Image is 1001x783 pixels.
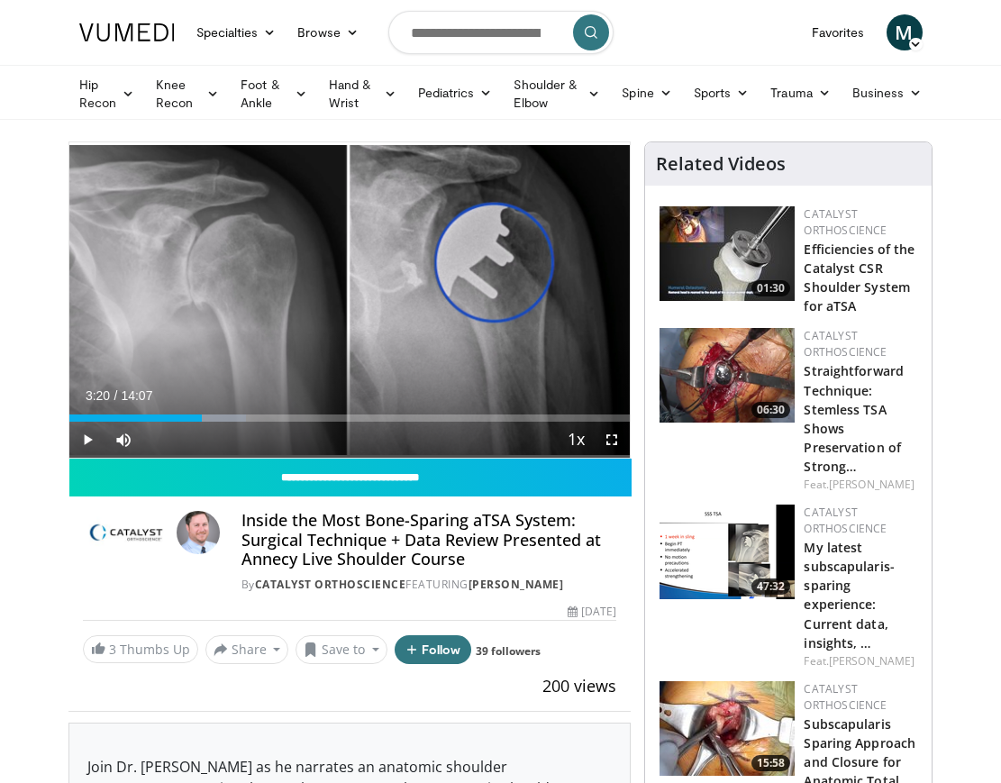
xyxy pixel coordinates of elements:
h4: Related Videos [656,153,786,175]
span: 15:58 [751,755,790,771]
a: Catalyst OrthoScience [255,577,406,592]
img: 80373a9b-554e-45fa-8df5-19b638f02d60.png.150x105_q85_crop-smart_upscale.png [660,505,795,599]
button: Playback Rate [558,422,594,458]
img: fb133cba-ae71-4125-a373-0117bb5c96eb.150x105_q85_crop-smart_upscale.jpg [660,206,795,301]
a: [PERSON_NAME] [469,577,564,592]
a: Specialties [186,14,287,50]
a: Hand & Wrist [318,76,407,112]
button: Play [69,422,105,458]
a: Knee Recon [145,76,230,112]
a: Shoulder & Elbow [503,76,611,112]
img: VuMedi Logo [79,23,175,41]
video-js: Video Player [69,142,631,458]
a: Spine [611,75,682,111]
img: 9da787ca-2dfb-43c1-a0a8-351c907486d2.png.150x105_q85_crop-smart_upscale.png [660,328,795,423]
span: 01:30 [751,280,790,296]
div: Progress Bar [69,414,631,422]
div: Feat. [804,477,917,493]
a: [PERSON_NAME] [829,653,915,669]
a: Pediatrics [407,75,504,111]
a: 15:58 [660,681,795,776]
a: Catalyst OrthoScience [804,681,887,713]
a: Efficiencies of the Catalyst CSR Shoulder System for aTSA [804,241,915,314]
img: Catalyst OrthoScience [83,511,169,554]
a: Trauma [760,75,842,111]
a: Browse [287,14,369,50]
a: 06:30 [660,328,795,423]
a: 39 followers [476,643,541,659]
a: Business [842,75,933,111]
a: Catalyst OrthoScience [804,328,887,360]
img: a86a4350-9e36-4b87-ae7e-92b128bbfe68.150x105_q85_crop-smart_upscale.jpg [660,681,795,776]
a: Sports [683,75,760,111]
button: Share [205,635,289,664]
a: 01:30 [660,206,795,301]
span: 14:07 [121,388,152,403]
button: Mute [105,422,141,458]
button: Fullscreen [594,422,630,458]
input: Search topics, interventions [388,11,614,54]
a: 3 Thumbs Up [83,635,198,663]
a: Hip Recon [68,76,145,112]
div: Feat. [804,653,917,669]
span: 47:32 [751,578,790,595]
img: Avatar [177,511,220,554]
span: 200 views [542,675,616,697]
span: 3:20 [86,388,110,403]
a: My latest subscapularis-sparing experience: Current data, insights, … [804,539,894,651]
button: Follow [395,635,472,664]
a: M [887,14,923,50]
a: [PERSON_NAME] [829,477,915,492]
span: 3 [109,641,116,658]
div: [DATE] [568,604,616,620]
button: Save to [296,635,387,664]
span: / [114,388,118,403]
span: 06:30 [751,402,790,418]
a: Catalyst OrthoScience [804,505,887,536]
h4: Inside the Most Bone-Sparing aTSA System: Surgical Technique + Data Review Presented at Annecy Li... [241,511,617,569]
a: Catalyst OrthoScience [804,206,887,238]
a: Favorites [801,14,876,50]
a: 47:32 [660,505,795,599]
a: Foot & Ankle [230,76,317,112]
div: By FEATURING [241,577,617,593]
a: Straightforward Technique: Stemless TSA Shows Preservation of Strong… [804,362,904,475]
